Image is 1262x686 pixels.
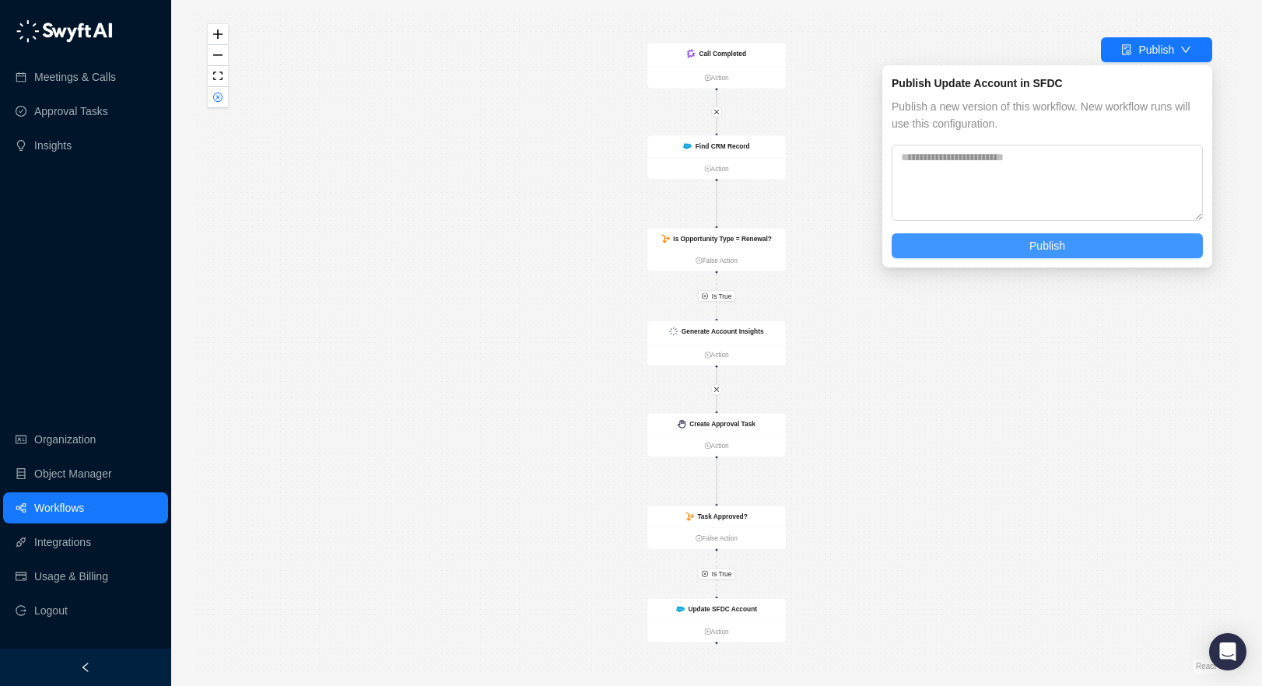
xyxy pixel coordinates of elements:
div: Generate Account Insightsplus-circleAction [647,320,787,366]
a: Action [647,72,785,82]
span: plus-circle [696,535,702,541]
span: down [1180,44,1191,55]
span: plus-circle [696,257,702,264]
button: Publish [892,233,1203,258]
span: close-circle [702,571,708,577]
a: Action [647,163,785,173]
span: Publish a new version of this workflow. New workflow runs will use this configuration. [892,98,1203,132]
span: Logout [34,595,68,626]
img: logo-05li4sbe.png [16,19,113,43]
img: logo-small-inverted-DW8HDUn_.png [669,327,678,336]
a: React Flow attribution [1196,662,1235,670]
strong: Update SFDC Account [688,606,757,614]
a: Workflows [34,492,84,523]
a: Usage & Billing [34,561,108,592]
button: zoom out [208,45,228,66]
a: False Action [647,534,785,544]
div: Call Completedplus-circleAction [647,43,787,89]
img: gong-Dwh8HbPa.png [687,49,696,58]
button: Is True [698,569,735,579]
div: Create Approval Taskplus-circleAction [647,413,787,457]
span: Is True [712,569,731,579]
a: Organization [34,424,96,455]
a: False Action [647,255,785,265]
div: Find CRM Recordplus-circleAction [647,135,787,180]
strong: Task Approved? [697,513,747,520]
span: plus-circle [704,165,710,171]
span: close [713,387,720,393]
a: Meetings & Calls [34,61,116,93]
div: Task Approved?plus-circleFalse Action [647,506,787,550]
div: Publish Update Account in SFDC [892,75,1203,92]
strong: Is Opportunity Type = Renewal? [673,235,772,243]
strong: Generate Account Insights [682,327,764,335]
span: plus-circle [704,443,710,449]
a: Object Manager [34,458,112,489]
img: salesforce-ChMvK6Xa.png [676,607,685,612]
span: plus-circle [704,628,710,635]
div: Update SFDC Accountplus-circleAction [647,598,787,642]
a: Action [647,441,785,451]
span: logout [16,605,26,616]
button: fit view [208,66,228,87]
span: Is True [712,291,731,301]
strong: Find CRM Record [696,142,750,150]
span: file-done [1121,44,1132,55]
button: Is True [698,290,735,301]
button: close-circle [208,87,228,108]
span: close [713,109,720,115]
span: Publish [1029,237,1065,254]
span: close-circle [702,292,708,299]
div: Open Intercom Messenger [1209,633,1246,670]
span: plus-circle [704,352,710,358]
button: zoom in [208,24,228,45]
button: Publish [1101,37,1212,62]
div: Is Opportunity Type = Renewal?plus-circleFalse Action [647,228,787,272]
span: plus-circle [704,74,710,80]
a: Insights [34,130,72,161]
span: close-circle [213,93,223,102]
a: Integrations [34,527,91,558]
img: salesforce-ChMvK6Xa.png [683,143,692,149]
a: Approval Tasks [34,96,108,127]
a: Action [647,627,785,637]
div: Publish [1138,41,1174,58]
a: Action [647,350,785,360]
strong: Create Approval Task [689,420,755,428]
strong: Call Completed [699,50,746,58]
span: left [80,662,91,673]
